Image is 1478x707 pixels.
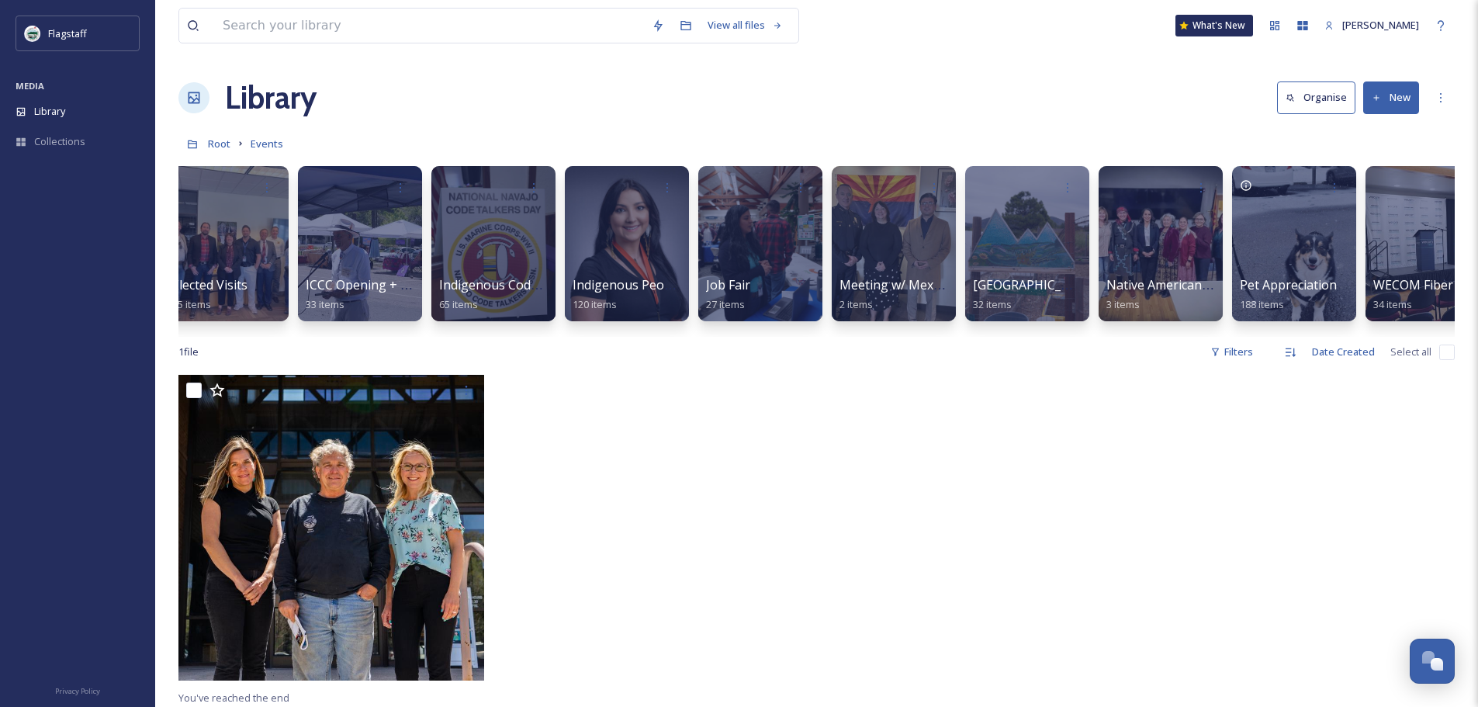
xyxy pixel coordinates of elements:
span: Collections [34,134,85,149]
a: Meeting w/ Mexican Consulate2 items [839,278,1019,311]
a: Native American Heritage Month3 items [1106,278,1299,311]
span: 188 items [1240,297,1284,311]
div: Filters [1203,337,1261,367]
span: Pet Appreciation [1240,276,1337,293]
button: Open Chat [1410,639,1455,684]
a: View all files [700,10,791,40]
span: 3 items [1106,297,1140,311]
span: Root [208,137,230,151]
div: Date Created [1304,337,1383,367]
span: 1 file [178,345,199,359]
button: Organise [1277,81,1355,113]
a: Indigenous Peoples Day Events120 items [573,278,756,311]
span: Elected Visits [172,276,247,293]
a: Indigenous Code Talkers Day Events65 items [439,278,652,311]
button: New [1363,81,1419,113]
span: Indigenous Code Talkers Day Events [439,276,652,293]
a: Privacy Policy [55,681,100,699]
span: MEDIA [16,80,44,92]
span: Privacy Policy [55,686,100,696]
span: 27 items [706,297,745,311]
input: Search your library [215,9,644,43]
span: ICCC Opening + Vendor Fair - [DATE] [306,276,520,293]
span: Native American Heritage Month [1106,276,1299,293]
a: [GEOGRAPHIC_DATA] Sale - [GEOGRAPHIC_DATA] - [DATE]32 items [973,278,1313,311]
span: Select all [1390,345,1431,359]
span: 85 items [172,297,211,311]
span: Library [34,104,65,119]
a: ICCC Opening + Vendor Fair - [DATE]33 items [306,278,520,311]
a: Job Fair27 items [706,278,750,311]
span: Events [251,137,283,151]
img: images%20%282%29.jpeg [25,26,40,41]
span: Indigenous Peoples Day Events [573,276,756,293]
img: Public Service Recognition Week Photo.jpg [178,375,484,681]
span: 33 items [306,297,344,311]
span: 2 items [839,297,873,311]
span: 32 items [973,297,1012,311]
a: What's New [1175,15,1253,36]
span: Flagstaff [48,26,87,40]
span: 34 items [1373,297,1412,311]
a: Root [208,134,230,153]
a: Events [251,134,283,153]
span: [PERSON_NAME] [1342,18,1419,32]
a: Library [225,75,317,121]
a: Elected Visits85 items [172,278,247,311]
span: Job Fair [706,276,750,293]
span: 65 items [439,297,478,311]
span: 120 items [573,297,617,311]
span: Meeting w/ Mexican Consulate [839,276,1019,293]
span: You've reached the end [178,691,289,705]
span: [GEOGRAPHIC_DATA] Sale - [GEOGRAPHIC_DATA] - [DATE] [973,276,1313,293]
a: Pet Appreciation188 items [1240,278,1337,311]
a: [PERSON_NAME] [1317,10,1427,40]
